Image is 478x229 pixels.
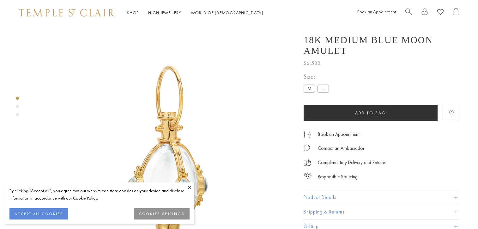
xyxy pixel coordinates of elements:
[304,59,321,67] span: $6,500
[304,173,312,179] img: icon_sourcing.svg
[304,190,459,205] button: Product Details
[304,105,438,121] button: Add to bag
[304,35,459,56] h1: 18K Medium Blue Moon Amulet
[304,85,315,92] label: M
[191,10,263,16] a: World of [DEMOGRAPHIC_DATA]World of [DEMOGRAPHIC_DATA]
[304,72,331,82] span: Size:
[16,95,19,121] div: Product gallery navigation
[357,9,396,15] a: Book an Appointment
[355,110,386,116] span: Add to bag
[127,9,263,17] nav: Main navigation
[304,159,312,167] img: icon_delivery.svg
[318,144,364,152] div: Contact an Ambassador
[453,8,459,18] a: Open Shopping Bag
[9,187,190,202] div: By clicking “Accept all”, you agree that our website can store cookies on your device and disclos...
[19,9,114,16] img: Temple St. Clair
[148,10,181,16] a: High JewelleryHigh Jewellery
[304,131,311,138] img: icon_appointment.svg
[127,10,139,16] a: ShopShop
[318,173,358,181] div: Responsible Sourcing
[304,205,459,219] button: Shipping & Returns
[304,144,310,151] img: MessageIcon-01_2.svg
[318,159,385,167] p: Complimentary Delivery and Returns
[318,85,329,92] label: L
[405,8,412,18] a: Search
[134,208,190,219] button: COOKIES SETTINGS
[437,8,444,18] a: View Wishlist
[9,208,68,219] button: ACCEPT ALL COOKIES
[318,131,360,138] a: Book an Appointment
